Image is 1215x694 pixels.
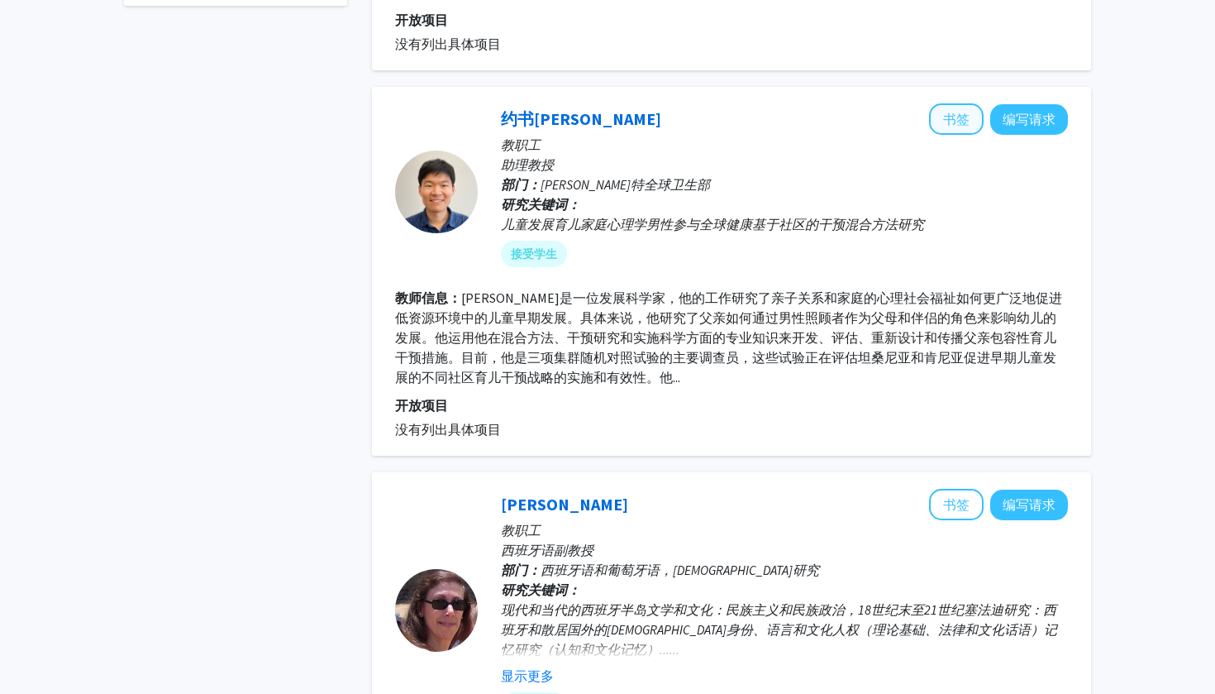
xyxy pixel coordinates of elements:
b: 教师信息： [395,290,461,306]
p: 教职工 [501,520,1068,540]
button: 向Joshua Jeong提出请求 [990,104,1068,135]
p: 教职工 [501,135,1068,155]
a: 约书[PERSON_NAME] [501,108,661,129]
b: 研究关键词： [501,582,580,598]
p: 西班牙语副教授 [501,540,1068,560]
p: 开放项目 [395,395,1068,415]
p: 助理教授 [501,155,1068,175]
b: 研究关键词： [501,196,580,213]
div: 儿童发展育儿家庭心理学男性参与全球健康基于社区的干预混合方法研究 [501,214,1068,234]
span: 没有列出具体项目 [395,36,501,52]
span: [PERSON_NAME]特全球卫生部 [541,176,710,193]
mat-chip: 接受学生 [501,241,567,267]
button: 编写Hazel Gold的请求 [990,490,1068,520]
b: 部门： [501,176,541,193]
span: 没有列出具体项目 [395,421,501,438]
button: 将Hazel Gold添加到书签 [929,489,984,520]
iframe: 聊天 [12,620,70,682]
span: 西班牙语和葡萄牙语，[DEMOGRAPHIC_DATA]研究 [541,562,819,578]
button: 将Joshua Jeong添加到书签 [929,103,984,135]
button: 显示更多 [501,666,554,686]
div: 现代和当代的西班牙半岛文学和文化：民族主义和民族政治，18世纪末至21世纪塞法迪研究：西班牙和散居国外的[DEMOGRAPHIC_DATA]身份、语言和文化人权（理论基础、法律和文化话语）记忆研... [501,600,1068,659]
a: [PERSON_NAME] [501,494,628,515]
p: 开放项目 [395,10,1068,30]
fg-read-more: [PERSON_NAME]是一位发展科学家，他的工作研究了亲子关系和家庭的心理社会福祉如何更广泛地促进低资源环境中的儿童早期发展。具体来说，他研究了父亲如何通过男性照顾者作为父母和伴侣的角色来影... [395,290,1062,385]
b: 部门： [501,562,541,578]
